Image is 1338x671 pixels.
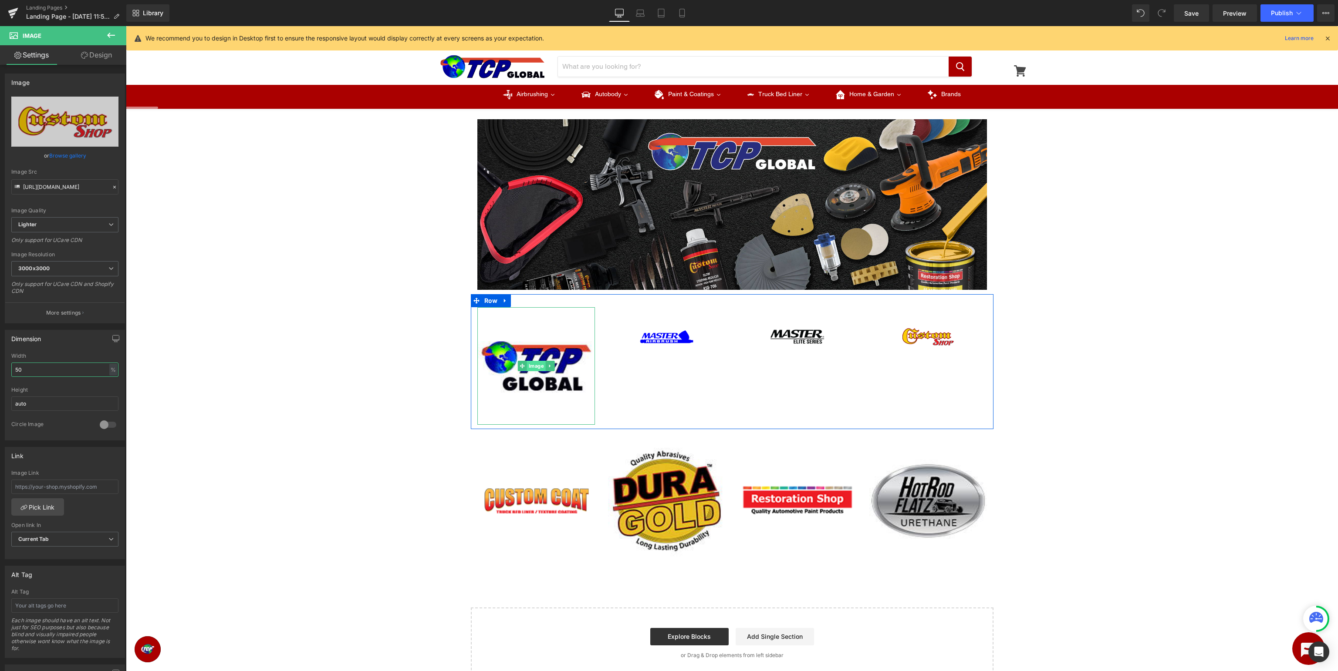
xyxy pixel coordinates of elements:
[11,353,118,359] div: Width
[610,602,688,619] a: Add Single Section
[46,309,81,317] p: More settings
[49,148,86,163] a: Browse gallery
[145,34,544,43] p: We recommend you to design in Desktop first to ensure the responsive layout would display correct...
[18,536,49,542] b: Current Tab
[356,268,374,281] span: Row
[11,522,118,528] div: Open link In
[1260,4,1314,22] button: Publish
[11,330,41,342] div: Dimension
[126,4,169,22] a: New Library
[823,30,846,50] button: Search
[11,151,118,160] div: or
[609,4,630,22] a: Desktop
[815,64,835,73] span: Brands
[359,626,854,632] p: or Drag & Drop elements from left sidebar
[1317,4,1335,22] button: More
[11,470,118,476] div: Image Link
[26,4,126,11] a: Landing Pages
[723,64,768,73] span: Home & Garden
[65,45,128,65] a: Design
[11,362,118,377] input: auto
[419,335,429,345] a: Expand / Collapse
[11,566,32,578] div: Alt Tag
[668,7,700,18] a: Login
[456,64,465,73] img: Autobody
[432,30,823,50] input: Search
[516,59,608,81] a: Paint & CoatingsPaint & Coatings
[622,65,628,72] img: Truck Bed Liner
[708,9,714,15] img: clipboard.svg
[524,602,603,619] a: Explore Blocks
[672,4,693,22] a: Mobile
[443,59,516,81] a: AutobodyAutobody
[1308,641,1329,662] div: Open Intercom Messenger
[529,64,538,73] img: Paint & Coatings
[802,64,811,73] img: Brands
[608,59,697,81] a: Truck Bed LinerTruck Bed Liner
[1184,9,1199,18] span: Save
[9,610,35,636] iframe: Button to open loyalty program pop-up
[632,64,676,73] span: Truck Bed Liner
[18,265,50,272] b: 3000x3000
[542,64,588,73] span: Paint & Coatings
[371,7,464,18] a: Call Us [PHONE_NUMBER]
[11,252,118,258] div: Image Resolution
[1223,9,1247,18] span: Preview
[672,9,678,15] img: log-in.svg
[11,387,118,393] div: Height
[11,498,64,516] a: Pick Link
[23,32,41,39] span: Image
[469,64,495,73] span: Autobody
[377,64,386,73] img: Airbrushing
[651,4,672,22] a: Tablet
[467,7,523,18] a: Shipping Info
[1132,4,1149,22] button: Undo
[472,9,478,15] img: delivery-truck_4009be93-b750-4772-8b50-7d9b6cf6188a.svg
[11,208,118,214] div: Image Quality
[11,281,118,300] div: Only support for UCare CDN and Shopify CDN
[530,9,537,15] img: checklist.svg
[599,7,664,18] a: Track Your Order
[11,598,118,613] input: Your alt tags go here
[11,447,24,460] div: Link
[18,221,37,228] b: Lighter
[11,237,118,249] div: Only support for UCare CDN
[11,421,91,430] div: Circle Image
[401,335,419,345] span: Image
[5,302,125,323] button: More settings
[11,74,30,86] div: Image
[1281,33,1317,44] a: Learn more
[1153,4,1170,22] button: Redo
[11,179,118,195] input: Link
[703,7,774,18] a: Create An Account
[697,59,789,81] a: Home & GardenHome & Garden
[375,9,381,15] img: smartphone.svg
[603,9,609,15] img: destination.svg
[11,169,118,175] div: Image Src
[630,4,651,22] a: Laptop
[11,589,118,595] div: Alt Tag
[11,396,118,411] input: auto
[1213,4,1257,22] a: Preview
[526,7,595,18] a: SDS & TDS Sheets
[710,64,719,73] img: Home & Garden
[1271,10,1293,17] span: Publish
[11,480,118,494] input: https://your-shop.myshopify.com
[391,64,422,73] span: Airbrushing
[789,59,848,81] a: Brands Brands
[11,617,118,658] div: Each image should have an alt text. Not just for SEO purposes but also because blind and visually...
[26,13,110,20] span: Landing Page - [DATE] 11:58:13
[374,268,385,281] a: Expand / Collapse
[143,9,163,17] span: Library
[364,59,443,81] a: AirbrushingAirbrushing
[109,364,117,376] div: %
